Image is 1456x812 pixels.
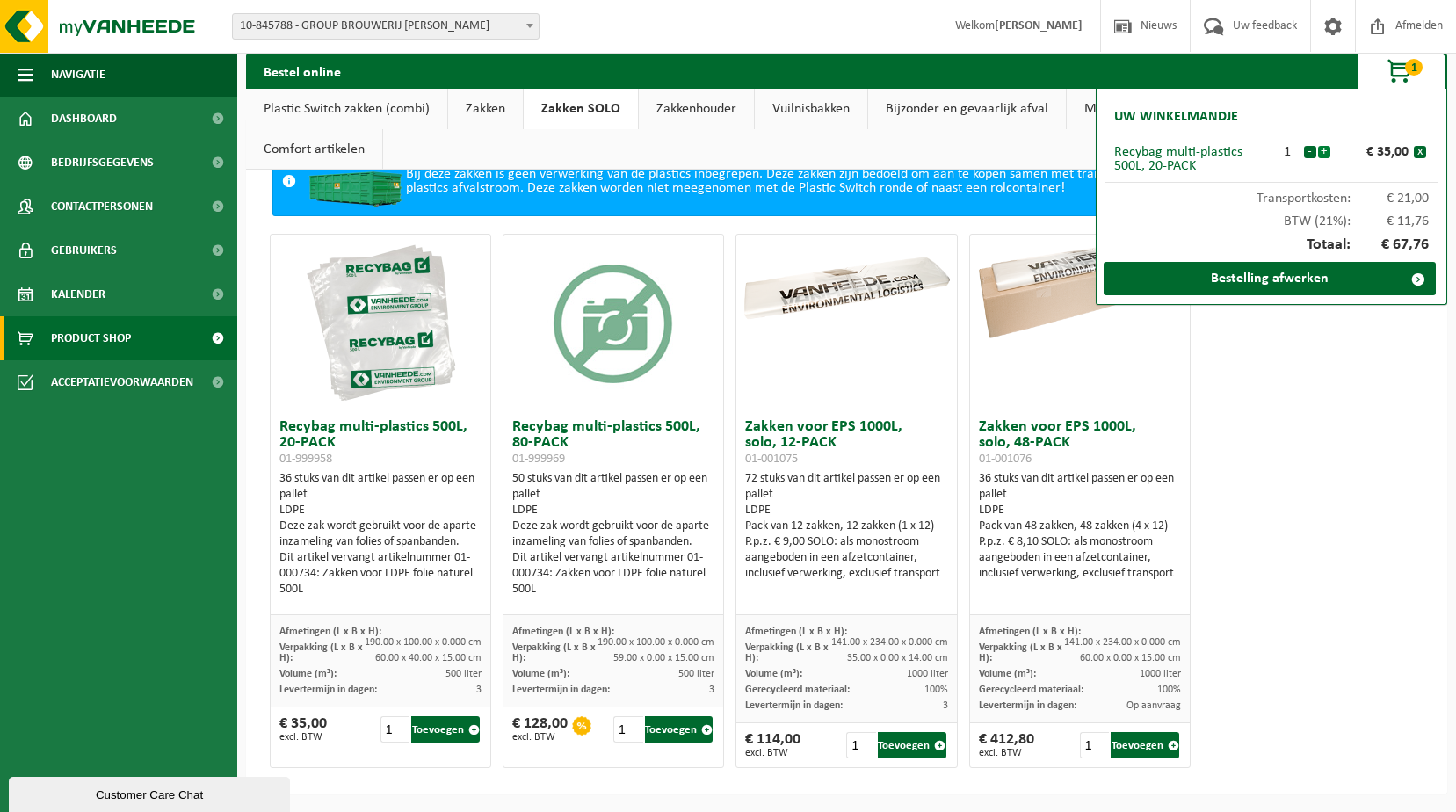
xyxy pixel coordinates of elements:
[645,716,713,743] button: Toevoegen
[305,147,1386,215] div: Bij deze zakken is geen verwerking van de plastics inbegrepen. Deze zakken zijn bedoeld om aan te...
[745,419,947,467] h3: Zakken voor EPS 1000L, solo, 12-PACK
[847,653,948,663] span: 35.00 x 0.00 x 14.00 cm
[1414,146,1426,158] button: x
[279,716,327,743] div: € 35,00
[51,272,105,316] span: Kalender
[279,471,482,598] div: 36 stuks van dit artikel passen er op een pallet
[924,685,948,695] span: 100%
[995,19,1083,33] strong: [PERSON_NAME]
[51,141,154,185] span: Bedrijfsgegevens
[943,700,948,711] span: 3
[1105,206,1438,228] div: BTW (21%):
[512,550,714,598] div: Dit artikel vervangt artikelnummer 01-000734: Zakken voor LDPE folie naturel 500L
[979,518,1181,534] div: Pack van 48 zakken, 48 zakken (4 x 12)
[232,13,540,40] span: 10-845788 - GROUP BROUWERIJ OMER VANDER GHINSTE
[445,669,482,679] span: 500 liter
[979,748,1034,758] span: excl. BTW
[448,89,523,129] a: Zakken
[1105,98,1247,136] h2: Uw winkelmandje
[979,471,1181,582] div: 36 stuks van dit artikel passen er op een pallet
[745,534,947,582] div: P.p.z. € 9,00 SOLO: als monostroom aangeboden in een afzetcontainer, inclusief verwerking, exclus...
[279,419,482,467] h3: Recybag multi-plastics 500L, 20-PACK
[1318,146,1330,158] button: +
[279,685,377,695] span: Levertermijn in dagen:
[979,534,1181,582] div: P.p.z. € 8,10 SOLO: als monostroom aangeboden in een afzetcontainer, inclusief verwerking, exclus...
[907,669,948,679] span: 1000 liter
[1351,214,1430,228] span: € 11,76
[878,732,945,758] button: Toevoegen
[979,453,1032,466] span: 01-001076
[979,642,1062,663] span: Verpakking (L x B x H):
[745,518,947,534] div: Pack van 12 zakken, 12 zakken (1 x 12)
[745,627,847,637] span: Afmetingen (L x B x H):
[279,642,363,663] span: Verpakking (L x B x H):
[380,716,410,743] input: 1
[279,669,337,679] span: Volume (m³):
[51,97,117,141] span: Dashboard
[745,453,798,466] span: 01-001075
[1114,145,1271,173] div: Recybag multi-plastics 500L, 20-PACK
[476,685,482,695] span: 3
[745,503,947,518] div: LDPE
[1271,145,1303,159] div: 1
[512,627,614,637] span: Afmetingen (L x B x H):
[1105,183,1438,206] div: Transportkosten:
[1080,732,1110,758] input: 1
[639,89,754,129] a: Zakkenhouder
[512,642,596,663] span: Verpakking (L x B x H):
[1105,228,1438,262] div: Totaal:
[411,716,479,743] button: Toevoegen
[512,503,714,518] div: LDPE
[1104,262,1436,295] a: Bestelling afwerken
[745,732,800,758] div: € 114,00
[9,773,293,812] iframe: chat widget
[512,471,714,598] div: 50 stuks van dit artikel passen er op een pallet
[1405,59,1423,76] span: 1
[279,627,381,637] span: Afmetingen (L x B x H):
[1304,146,1316,158] button: -
[613,653,714,663] span: 59.00 x 0.00 x 15.00 cm
[979,732,1034,758] div: € 412,80
[279,732,327,743] span: excl. BTW
[1111,732,1178,758] button: Toevoegen
[233,14,539,39] span: 10-845788 - GROUP BROUWERIJ OMER VANDER GHINSTE
[305,156,406,207] img: HK-XC-20-GN-00.png
[979,627,1081,637] span: Afmetingen (L x B x H):
[979,685,1083,695] span: Gerecycleerd materiaal:
[246,54,359,88] h2: Bestel online
[745,471,947,582] div: 72 stuks van dit artikel passen er op een pallet
[293,235,468,410] img: 01-999958
[1358,54,1445,89] button: 1
[375,653,482,663] span: 60.00 x 40.00 x 15.00 cm
[51,316,131,360] span: Product Shop
[745,642,829,663] span: Verpakking (L x B x H):
[279,518,482,550] div: Deze zak wordt gebruikt voor de aparte inzameling van folies of spanbanden.
[51,53,105,97] span: Navigatie
[745,669,802,679] span: Volume (m³):
[512,732,568,743] span: excl. BTW
[246,129,382,170] a: Comfort artikelen
[709,685,714,695] span: 3
[1080,653,1181,663] span: 60.00 x 0.00 x 15.00 cm
[979,700,1076,711] span: Levertermijn in dagen:
[51,228,117,272] span: Gebruikers
[1140,669,1181,679] span: 1000 liter
[512,716,568,743] div: € 128,00
[678,669,714,679] span: 500 liter
[979,669,1036,679] span: Volume (m³):
[755,89,867,129] a: Vuilnisbakken
[1351,237,1430,253] span: € 67,76
[1157,685,1181,695] span: 100%
[1351,192,1430,206] span: € 21,00
[1067,89,1150,129] a: Medisch
[512,518,714,550] div: Deze zak wordt gebruikt voor de aparte inzameling van folies of spanbanden.
[868,89,1066,129] a: Bijzonder en gevaarlijk afval
[525,235,701,410] img: 01-999969
[745,700,843,711] span: Levertermijn in dagen:
[524,89,638,129] a: Zakken SOLO
[512,669,569,679] span: Volume (m³):
[979,419,1181,467] h3: Zakken voor EPS 1000L, solo, 48-PACK
[279,503,482,518] div: LDPE
[365,637,482,648] span: 190.00 x 100.00 x 0.000 cm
